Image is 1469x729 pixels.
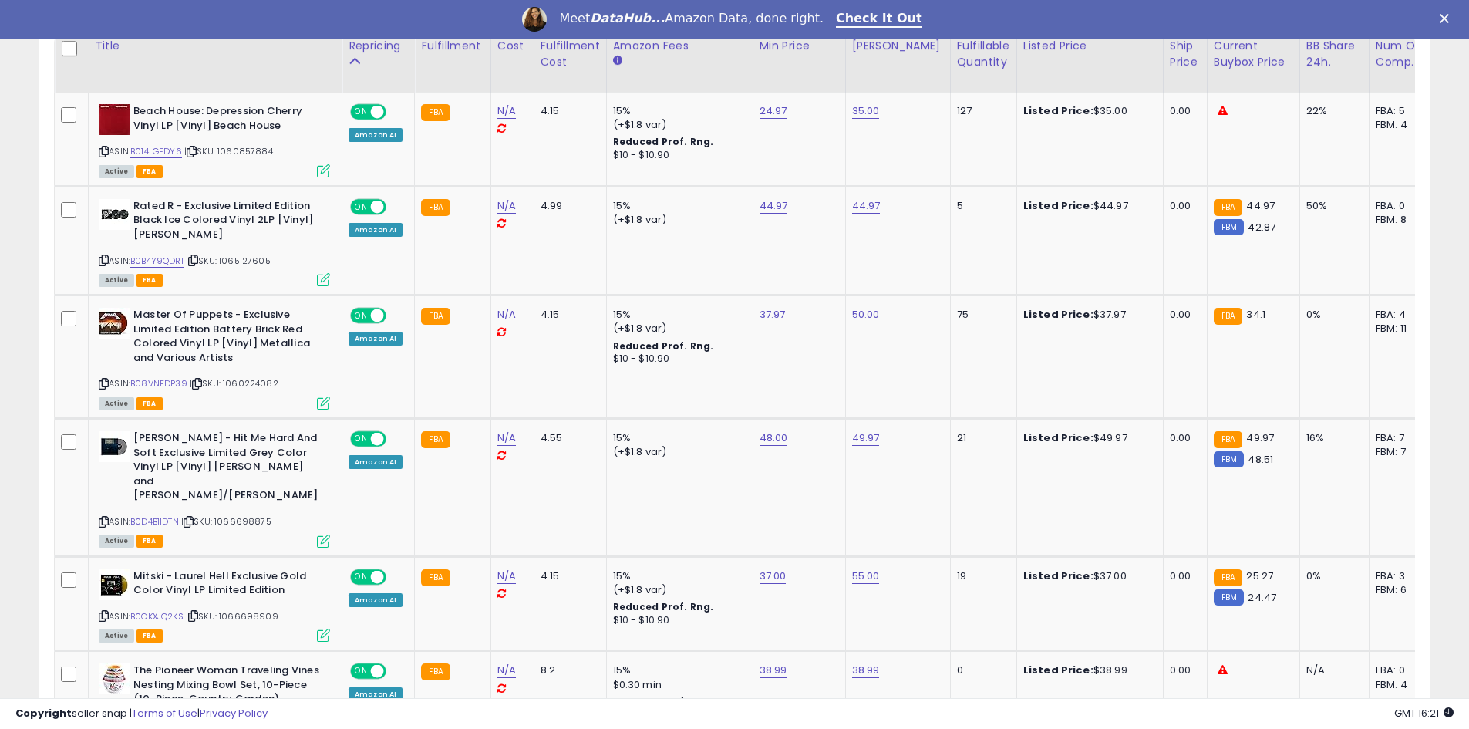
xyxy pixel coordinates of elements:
div: 0.00 [1170,104,1195,118]
small: FBA [421,663,450,680]
div: Meet Amazon Data, done right. [559,11,824,26]
div: 0.00 [1170,569,1195,583]
a: N/A [497,198,516,214]
img: 51F2y+qGyPL._SL40_.jpg [99,308,130,339]
span: ON [352,200,371,213]
a: B08VNFDP39 [130,377,187,390]
div: ASIN: [99,569,330,641]
span: | SKU: 1066698875 [181,515,271,528]
div: FBA: 0 [1376,199,1427,213]
span: All listings currently available for purchase on Amazon [99,535,134,548]
img: 31S3F2mWAOL._SL40_.jpg [99,199,130,230]
b: Reduced Prof. Rng. [613,600,714,613]
a: N/A [497,430,516,446]
div: Ship Price [1170,38,1201,70]
div: FBM: 6 [1376,583,1427,597]
span: | SKU: 1066698909 [186,610,278,623]
span: | SKU: 1060857884 [184,145,273,157]
div: Num of Comp. [1376,38,1432,70]
div: FBA: 3 [1376,569,1427,583]
small: FBA [421,104,450,121]
img: 41BMMCoAB6L._SL40_.jpg [99,569,130,600]
div: 75 [957,308,1005,322]
div: 22% [1306,104,1357,118]
small: FBA [421,569,450,586]
b: Listed Price: [1023,663,1093,677]
span: FBA [136,165,163,178]
b: Listed Price: [1023,430,1093,445]
small: FBA [1214,199,1242,216]
img: Profile image for Georgie [522,7,547,32]
a: Check It Out [836,11,922,28]
div: N/A [1306,663,1357,677]
a: N/A [497,569,516,584]
div: 15% [613,104,741,118]
div: (+$1.8 var) [613,213,741,227]
img: 41XyQ5pDqmL._SL40_.jpg [99,104,130,135]
span: ON [352,570,371,583]
div: Fulfillment [421,38,483,54]
div: 0.00 [1170,431,1195,445]
div: FBA: 7 [1376,431,1427,445]
b: Reduced Prof. Rng. [613,135,714,148]
div: Min Price [760,38,839,54]
img: 31YU-HtQvKL._SL40_.jpg [99,431,130,462]
a: 38.99 [852,663,880,678]
span: 42.87 [1248,220,1275,235]
div: 15% [613,663,741,677]
div: 127 [957,104,1005,118]
a: B0B4Y9QDR1 [130,255,184,268]
span: 34.1 [1246,307,1265,322]
a: N/A [497,307,516,322]
span: All listings currently available for purchase on Amazon [99,274,134,287]
div: FBA: 4 [1376,308,1427,322]
small: FBA [1214,569,1242,586]
div: FBM: 4 [1376,118,1427,132]
div: Listed Price [1023,38,1157,54]
div: ASIN: [99,104,330,176]
a: 37.00 [760,569,787,584]
a: N/A [497,663,516,678]
a: B014LGFDY6 [130,145,182,158]
span: 2025-10-9 16:21 GMT [1394,706,1454,721]
a: 38.99 [760,663,787,678]
small: FBM [1214,219,1244,235]
div: 0.00 [1170,308,1195,322]
div: 4.55 [541,431,595,445]
div: (+$1.8 var) [613,118,741,132]
span: FBA [136,629,163,643]
div: Repricing [349,38,408,54]
div: $35.00 [1023,104,1151,118]
div: 0.00 [1170,663,1195,677]
div: $10 - $10.90 [613,149,741,162]
small: FBA [421,431,450,448]
div: Amazon AI [349,223,403,237]
div: 4.15 [541,569,595,583]
a: 49.97 [852,430,880,446]
a: 35.00 [852,103,880,119]
div: Cost [497,38,527,54]
div: (+$1.8 var) [613,583,741,597]
small: FBM [1214,589,1244,606]
small: FBA [421,199,450,216]
div: Fulfillable Quantity [957,38,1010,70]
div: Title [95,38,335,54]
div: ASIN: [99,199,330,285]
div: 4.99 [541,199,595,213]
div: 8.2 [541,663,595,677]
span: OFF [384,665,409,678]
div: 50% [1306,199,1357,213]
a: N/A [497,103,516,119]
div: $49.97 [1023,431,1151,445]
span: ON [352,433,371,446]
div: 4.15 [541,104,595,118]
span: 44.97 [1246,198,1275,213]
div: Amazon AI [349,128,403,142]
b: Master Of Puppets - Exclusive Limited Edition Battery Brick Red Colored Vinyl LP [Vinyl] Metallic... [133,308,321,369]
div: Current Buybox Price [1214,38,1293,70]
i: DataHub... [590,11,665,25]
span: OFF [384,200,409,213]
div: 0.00 [1170,199,1195,213]
div: $37.97 [1023,308,1151,322]
div: $0.30 min [613,678,741,692]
